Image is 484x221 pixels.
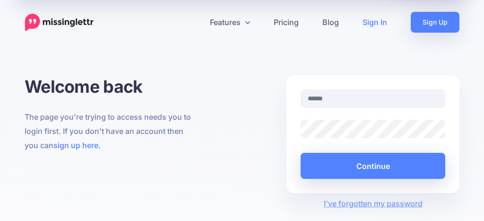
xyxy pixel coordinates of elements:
[262,12,311,33] a: Pricing
[25,110,198,152] p: The page you're trying to access needs you to login first. If you don't have an account then you ...
[351,12,399,33] a: Sign In
[411,12,459,33] a: Sign Up
[53,141,98,150] a: sign up here
[301,153,445,179] button: Continue
[198,12,262,33] a: Features
[324,199,423,208] a: I've forgotten my password
[311,12,351,33] a: Blog
[25,75,198,98] h1: Welcome back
